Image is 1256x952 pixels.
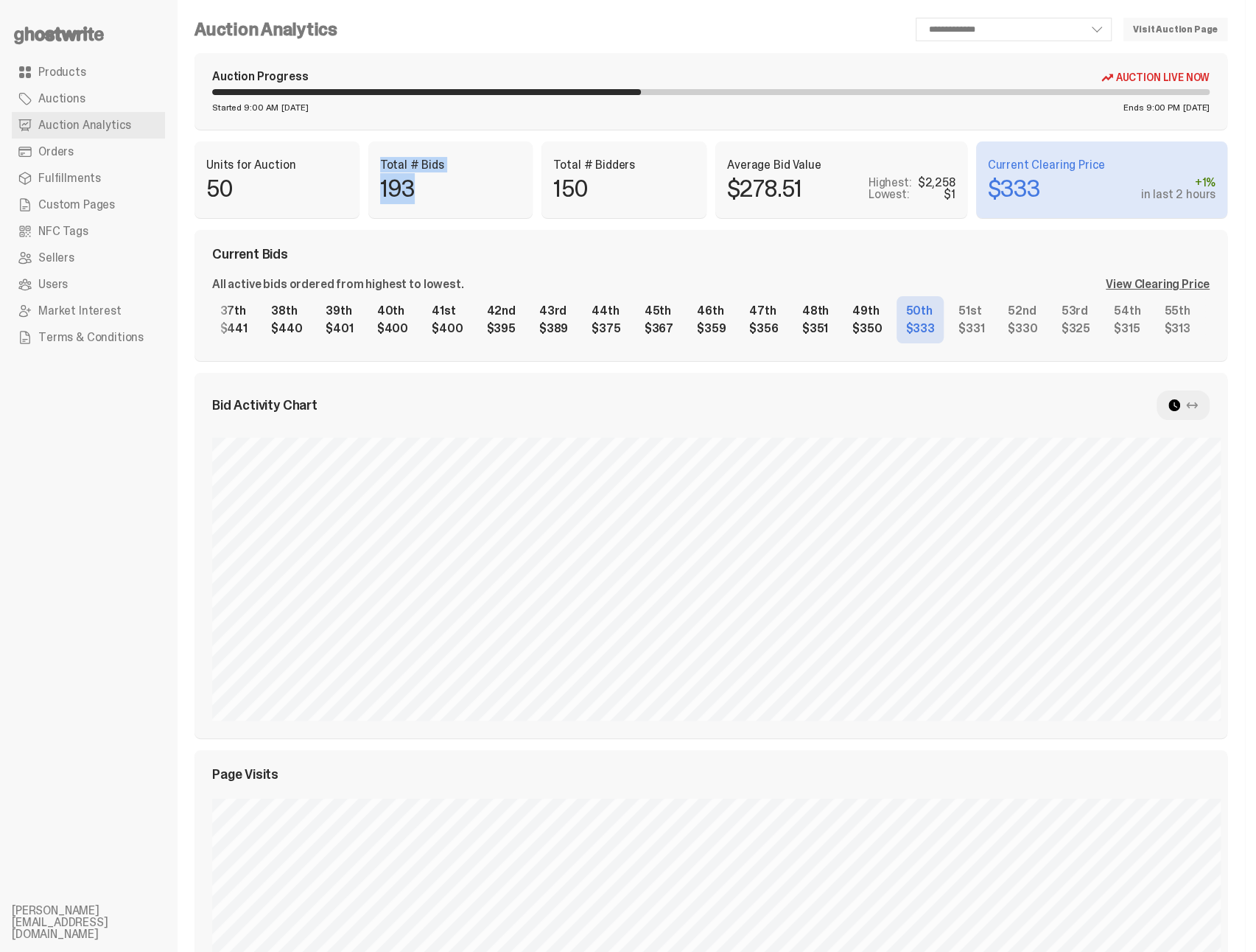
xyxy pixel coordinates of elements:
div: $389 [539,323,568,335]
a: Fulfillments [12,165,165,192]
div: $351 [802,323,829,335]
div: All active bids ordered from highest to lowest. [212,279,463,290]
div: View Clearing Price [1106,279,1210,290]
div: 40th [377,305,408,317]
span: Fulfillments [38,172,101,184]
span: Ends 9:00 PM [1123,103,1180,112]
span: Users [38,279,68,290]
span: Products [38,66,86,78]
span: Market Interest [38,305,122,317]
div: 38th [271,305,302,317]
div: $359 [697,323,726,335]
a: Sellers [12,245,165,271]
div: $400 [432,323,463,335]
p: 193 [380,177,522,200]
div: $315 [1114,323,1140,335]
a: Custom Pages [12,192,165,218]
div: 49th [852,305,882,317]
div: $441 [220,323,248,335]
div: $375 [592,323,620,335]
div: $401 [326,323,353,335]
div: $1 [944,189,955,200]
span: Current Bids [212,248,288,261]
p: Total # Bids [380,159,522,171]
div: 45th [645,305,673,317]
p: 150 [553,177,695,200]
a: Users [12,271,165,298]
div: $440 [271,323,302,335]
div: 54th [1114,305,1140,317]
div: 42nd [486,305,515,317]
p: $333 [988,177,1041,200]
span: Auction Live Now [1116,71,1210,83]
div: 46th [697,305,726,317]
div: $400 [377,323,408,335]
div: Auction Progress [212,71,308,83]
li: [PERSON_NAME][EMAIL_ADDRESS][DOMAIN_NAME] [12,905,189,940]
p: Lowest: [869,189,910,200]
div: $313 [1164,323,1190,335]
div: 52nd [1008,305,1037,317]
a: Products [12,59,165,85]
div: 51st [958,305,984,317]
div: 47th [749,305,778,317]
a: Market Interest [12,298,165,324]
p: Current Clearing Price [988,159,1216,171]
span: Bid Activity Chart [212,399,317,412]
div: $395 [486,323,515,335]
div: $2,258 [917,177,955,189]
span: [DATE] [1183,103,1210,112]
a: Auctions [12,85,165,112]
h4: Auction Analytics [194,21,337,38]
div: 39th [326,305,353,317]
div: $325 [1062,323,1090,335]
div: 41st [432,305,463,317]
p: Total # Bidders [553,159,695,171]
p: Highest: [869,177,912,189]
span: Started 9:00 AM [212,103,278,112]
div: $367 [645,323,673,335]
span: Page Visits [212,768,278,781]
p: $278.51 [727,177,801,200]
a: Terms & Conditions [12,324,165,351]
div: $350 [852,323,882,335]
p: Average Bid Value [727,159,955,171]
span: Terms & Conditions [38,332,144,343]
span: Orders [38,146,74,158]
a: Orders [12,139,165,165]
span: [DATE] [281,103,308,112]
div: in last 2 hours [1140,189,1215,200]
span: Sellers [38,252,74,264]
div: 53rd [1062,305,1090,317]
a: Auction Analytics [12,112,165,139]
span: Auctions [38,93,85,105]
div: 55th [1164,305,1190,317]
div: 37th [220,305,248,317]
div: $356 [749,323,778,335]
p: 50 [206,177,348,200]
div: 44th [592,305,620,317]
span: Auction Analytics [38,119,131,131]
p: Units for Auction [206,159,348,171]
div: 50th [905,305,934,317]
span: NFC Tags [38,225,88,237]
div: $330 [1008,323,1037,335]
a: NFC Tags [12,218,165,245]
div: 48th [802,305,829,317]
a: Visit Auction Page [1123,18,1227,41]
span: Custom Pages [38,199,115,211]
div: +1% [1140,177,1215,189]
div: $333 [905,323,934,335]
div: $331 [958,323,984,335]
div: 43rd [539,305,568,317]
